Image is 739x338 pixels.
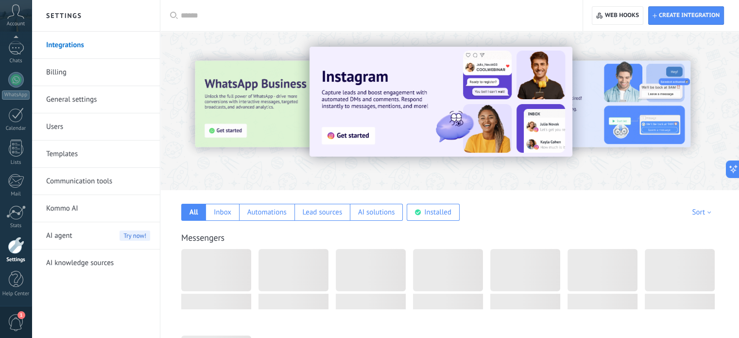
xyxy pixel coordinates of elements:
img: Slide 2 [483,61,690,147]
a: AI agentTry now! [46,222,150,249]
div: Help Center [2,291,30,297]
span: Create integration [659,12,720,19]
div: Installed [424,208,451,217]
li: Billing [32,59,160,86]
li: Users [32,113,160,141]
a: Billing [46,59,150,86]
a: Integrations [46,32,150,59]
div: Mail [2,191,30,197]
span: 1 [17,311,25,319]
img: Slide 3 [195,61,402,147]
button: Create integration [648,6,724,25]
li: General settings [32,86,160,113]
li: Communication tools [32,168,160,195]
span: AI agent [46,222,72,249]
a: Kommo AI [46,195,150,222]
li: Templates [32,141,160,168]
li: Kommo AI [32,195,160,222]
div: AI solutions [358,208,395,217]
button: Web hooks [592,6,643,25]
img: Slide 1 [309,47,572,157]
div: Inbox [214,208,231,217]
div: Stats [2,223,30,229]
a: Messengers [181,232,224,243]
a: Users [46,113,150,141]
li: AI agent [32,222,160,249]
div: Automations [247,208,287,217]
div: Lists [2,160,30,166]
span: Account [7,21,25,27]
div: Lead sources [302,208,342,217]
span: Web hooks [605,12,639,19]
a: Templates [46,141,150,168]
div: Calendar [2,125,30,132]
div: Sort [692,208,714,217]
li: Integrations [32,32,160,59]
div: All [189,208,198,217]
a: Communication tools [46,168,150,195]
div: WhatsApp [2,90,30,100]
a: AI knowledge sources [46,249,150,277]
a: General settings [46,86,150,113]
li: AI knowledge sources [32,249,160,276]
span: Try now! [120,231,150,241]
div: Chats [2,58,30,64]
div: Settings [2,257,30,263]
